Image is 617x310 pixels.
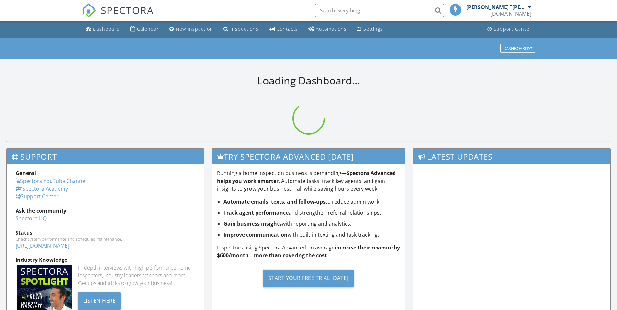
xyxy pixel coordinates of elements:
[316,26,347,32] div: Automations
[212,149,405,164] h3: Try spectora advanced [DATE]
[266,23,301,35] a: Contacts
[413,149,610,164] h3: Latest Updates
[363,26,383,32] div: Settings
[16,207,195,215] div: Ask the community
[217,169,400,193] p: Running a home inspection business is demanding— . Automate tasks, track key agents, and gain ins...
[223,209,400,216] li: and strengthen referral relationships.
[277,26,298,32] div: Contacts
[485,23,534,35] a: Support Center
[223,220,400,227] li: with reporting and analytics.
[167,23,216,35] a: New Inspection
[16,170,36,177] strong: General
[16,242,69,249] a: [URL][DOMAIN_NAME]
[354,23,385,35] a: Settings
[137,26,159,32] div: Calendar
[494,26,531,32] div: Support Center
[16,256,195,264] div: Industry Knowledge
[16,237,195,242] div: Check system performance and scheduled maintenance.
[78,264,195,287] div: In-depth interviews with high-performance home inspectors, industry leaders, vendors and more. Ge...
[223,198,400,205] li: to reduce admin work.
[217,244,400,259] p: Inspectors using Spectora Advanced on average .
[7,149,204,164] h3: Support
[263,270,354,287] div: Start Your Free Trial [DATE]
[223,198,326,205] strong: Automate emails, texts, and follow-ups
[223,209,289,216] strong: Track agent performance
[16,215,47,222] a: Spectora HQ
[503,46,532,50] div: Dashboards
[500,44,535,53] button: Dashboards
[490,10,531,17] div: GeorgiaHomePros.com
[223,231,400,238] li: with built-in texting and task tracking.
[16,185,68,192] a: Spectora Academy
[16,177,86,184] a: Spectora YouTube Channel
[221,23,261,35] a: Inspections
[82,9,154,22] a: SPECTORA
[93,26,120,32] div: Dashboard
[82,3,96,17] img: The Best Home Inspection Software - Spectora
[78,297,121,304] a: Listen Here
[217,264,400,292] a: Start Your Free Trial [DATE]
[101,3,154,17] span: SPECTORA
[83,23,122,35] a: Dashboard
[16,229,195,237] div: Status
[16,193,59,200] a: Support Center
[217,170,396,184] strong: Spectora Advanced helps you work smarter
[223,231,288,238] strong: Improve communication
[217,244,400,259] strong: increase their revenue by $600/month—more than covering the cost
[230,26,258,32] div: Inspections
[78,292,121,310] div: Listen Here
[466,4,526,10] div: [PERSON_NAME] "[PERSON_NAME]" [PERSON_NAME]
[306,23,349,35] a: Automations (Basic)
[223,220,282,227] strong: Gain business insights
[315,4,444,17] input: Search everything...
[176,26,213,32] div: New Inspection
[128,23,162,35] a: Calendar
